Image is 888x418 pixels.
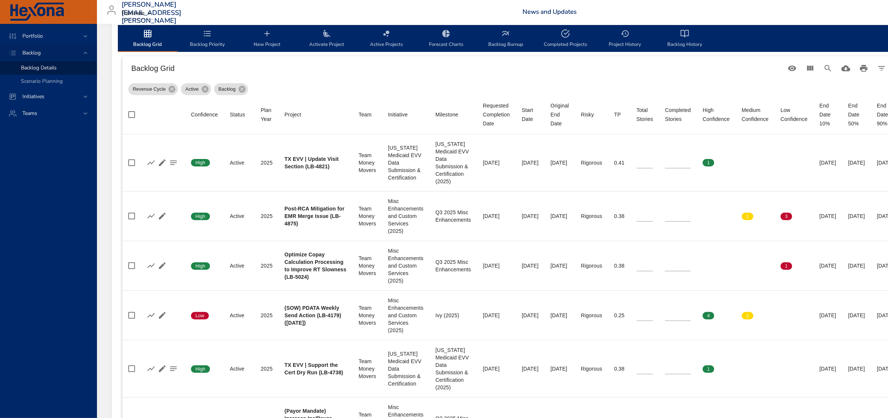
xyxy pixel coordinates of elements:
[550,262,569,269] div: [DATE]
[261,365,273,372] div: 2025
[242,29,292,49] span: New Project
[301,29,352,49] span: Activate Project
[522,159,539,166] div: [DATE]
[261,106,273,124] div: Sort
[581,110,594,119] div: Sort
[388,197,423,235] div: Misc Enhancements and Custom Services (2025)
[436,110,471,119] span: Milestone
[781,366,792,372] span: 0
[122,7,154,19] div: Raintree
[191,312,209,319] span: Low
[703,263,714,269] span: 0
[436,110,458,119] div: Sort
[522,312,539,319] div: [DATE]
[261,212,273,220] div: 2025
[703,312,714,319] span: 4
[145,260,157,271] button: Show Burnup
[16,32,49,40] span: Portfolio
[522,212,539,220] div: [DATE]
[742,159,753,166] span: 0
[285,362,343,375] b: TX EVV | Support the Cert Dry Run (LB-4738)
[16,93,50,100] span: Initiatives
[285,156,339,169] b: TX EVV | Update Visit Section (LB-4821)
[581,159,602,166] div: Rigorous
[388,297,423,334] div: Misc Enhancements and Custom Services (2025)
[837,59,855,77] button: Download CSV
[614,110,625,119] span: TP
[359,358,376,380] div: Team Money Movers
[522,106,539,124] div: Sort
[848,312,865,319] div: [DATE]
[483,262,510,269] div: [DATE]
[388,110,423,119] span: Initiative
[361,29,412,49] span: Active Projects
[230,312,249,319] div: Active
[122,1,182,33] h3: [PERSON_NAME][EMAIL_ADDRESS][PERSON_NAME][DOMAIN_NAME]
[285,252,346,280] b: Optimize Copay Calculation Processing to Improve RT Slowness (LB-5024)
[285,110,347,119] span: Project
[16,49,47,56] span: Backlog
[359,110,372,119] div: Sort
[550,365,569,372] div: [DATE]
[191,263,210,269] span: High
[614,365,625,372] div: 0.38
[550,101,569,128] span: Original End Date
[550,212,569,220] div: [DATE]
[182,29,233,49] span: Backlog Priority
[742,106,769,124] div: Sort
[436,258,471,273] div: Q3 2025 Misc Enhancements
[436,110,458,119] div: Milestone
[285,305,341,326] b: (SOW) PDATA Weekly Send Action (LB-4179) ([DATE])
[703,213,714,220] span: 0
[703,159,714,166] span: 1
[659,29,710,49] span: Backlog History
[540,29,591,49] span: Completed Projects
[16,110,43,117] span: Teams
[703,106,729,124] div: Sort
[819,212,836,220] div: [DATE]
[742,106,769,124] span: Medium Confidence
[191,110,218,119] span: Confidence
[781,106,807,124] div: Low Confidence
[191,110,218,119] div: Sort
[285,110,301,119] div: Sort
[145,310,157,321] button: Show Burnup
[781,263,792,269] span: 1
[230,262,249,269] div: Active
[581,262,602,269] div: Rigorous
[359,205,376,227] div: Team Money Movers
[230,365,249,372] div: Active
[388,110,408,119] div: Initiative
[122,29,173,49] span: Backlog Grid
[581,110,602,119] span: Risky
[581,365,602,372] div: Rigorous
[848,365,865,372] div: [DATE]
[855,59,873,77] button: Print
[483,101,510,128] div: Requested Completion Date
[781,159,792,166] span: 0
[848,101,865,128] div: End Date 50%
[388,144,423,181] div: [US_STATE] Medicaid EVV Data Submission & Certification
[703,366,714,372] span: 1
[359,110,376,119] span: Team
[230,159,249,166] div: Active
[436,209,471,224] div: Q3 2025 Misc Enhancements
[614,110,621,119] div: Sort
[168,363,179,374] button: Project Notes
[614,110,621,119] div: TP
[285,206,345,227] b: Post-RCA Mitigation for EMR Merge Issue (LB-4875)
[522,106,539,124] span: Start Date
[21,64,57,71] span: Backlog Details
[581,110,594,119] div: Risky
[550,159,569,166] div: [DATE]
[522,365,539,372] div: [DATE]
[781,106,807,124] div: Sort
[600,29,650,49] span: Project History
[614,262,625,269] div: 0.38
[168,157,179,168] button: Project Notes
[819,312,836,319] div: [DATE]
[388,110,408,119] div: Sort
[436,346,471,391] div: [US_STATE] Medicaid EVV Data Submission & Certification (2025)
[388,350,423,387] div: [US_STATE] Medicaid EVV Data Submission & Certification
